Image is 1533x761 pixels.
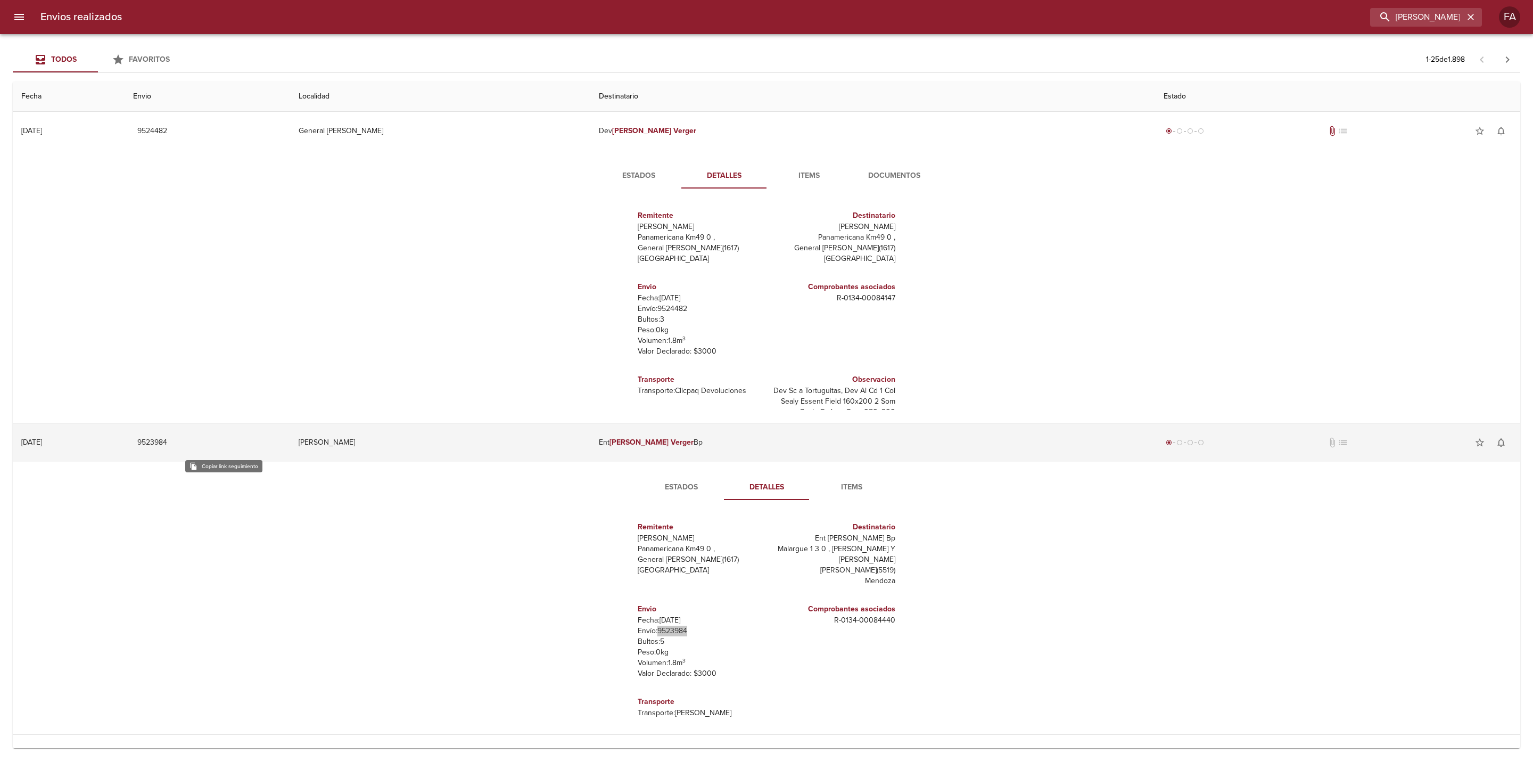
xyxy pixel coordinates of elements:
th: Envio [125,81,290,112]
p: Peso: 0 kg [638,647,762,658]
h6: Destinatario [771,521,895,533]
p: Fecha: [DATE] [638,615,762,626]
th: Estado [1155,81,1520,112]
em: Verger [671,438,694,447]
p: Peso: 0 kg [638,325,762,336]
p: Malargue 1 3 0 , [PERSON_NAME] Y [PERSON_NAME] [771,544,895,565]
span: radio_button_checked [1166,439,1172,446]
h6: Remitente [638,210,762,222]
span: Tiene documentos adjuntos [1327,126,1338,136]
h6: Destinatario [771,210,895,222]
p: General [PERSON_NAME] ( 1617 ) [771,243,895,253]
p: R - 0134 - 00084147 [771,293,895,304]
span: No tiene pedido asociado [1338,437,1348,448]
span: radio_button_unchecked [1198,128,1204,134]
span: No tiene documentos adjuntos [1327,437,1338,448]
span: star_border [1474,437,1485,448]
em: [PERSON_NAME] [612,126,671,135]
p: Bultos: 3 [638,314,762,325]
div: [DATE] [21,438,42,447]
p: Envío: 9523984 [638,626,762,636]
h6: Envio [638,603,762,615]
span: Detalles [688,169,760,183]
h6: Observacion [771,374,895,386]
p: [PERSON_NAME] [771,222,895,232]
p: Fecha: [DATE] [638,293,762,304]
p: Volumen: 1.8 m [638,658,762,668]
em: [PERSON_NAME] [609,438,669,447]
h6: Comprobantes asociados [771,603,895,615]
p: Transporte: [PERSON_NAME] [638,708,762,718]
p: R - 0134 - 00084440 [771,615,895,626]
div: Generado [1164,126,1206,136]
div: Abrir información de usuario [1499,6,1520,28]
div: Tabs Envios [13,47,183,72]
span: radio_button_unchecked [1176,439,1183,446]
p: Envío: 9524482 [638,304,762,314]
button: 9524482 [133,121,171,141]
p: Bultos: 5 [638,636,762,647]
button: menu [6,4,32,30]
span: Todos [51,55,77,64]
th: Localidad [290,81,591,112]
th: Fecha [13,81,125,112]
span: radio_button_unchecked [1187,439,1193,446]
p: [PERSON_NAME] ( 5519 ) [771,565,895,576]
th: Destinatario [590,81,1155,112]
p: [PERSON_NAME] [638,222,762,232]
td: [PERSON_NAME] [290,423,591,462]
td: Dev [590,112,1155,150]
td: Ent Bp [590,423,1155,462]
h6: Comprobantes asociados [771,281,895,293]
p: Ent [PERSON_NAME] Bp [771,533,895,544]
span: Items [773,169,845,183]
p: General [PERSON_NAME] ( 1617 ) [638,554,762,565]
p: 1 - 25 de 1.898 [1426,54,1465,65]
p: Volumen: 1.8 m [638,336,762,346]
p: Valor Declarado: $ 3000 [638,346,762,357]
p: [GEOGRAPHIC_DATA] [638,565,762,576]
button: 9523984 [133,433,171,453]
span: radio_button_checked [1166,128,1172,134]
span: Pagina siguiente [1495,47,1520,72]
h6: Transporte [638,696,762,708]
span: 9523984 [137,436,167,449]
span: Favoritos [129,55,170,64]
span: No tiene pedido asociado [1338,126,1348,136]
td: General [PERSON_NAME] [290,112,591,150]
em: Verger [673,126,696,135]
span: Estados [603,169,675,183]
span: radio_button_unchecked [1187,128,1193,134]
p: Panamericana Km49 0 , [771,232,895,243]
span: notifications_none [1496,437,1506,448]
sup: 3 [682,335,686,342]
h6: Transporte [638,374,762,386]
input: buscar [1370,8,1464,27]
span: Items [815,481,888,494]
span: radio_button_unchecked [1176,128,1183,134]
div: [DATE] [21,126,42,135]
p: [GEOGRAPHIC_DATA] [638,253,762,264]
p: [GEOGRAPHIC_DATA] [771,253,895,264]
span: radio_button_unchecked [1198,439,1204,446]
button: Agregar a favoritos [1469,120,1490,142]
sup: 3 [682,657,686,664]
span: 9496775 [137,748,166,761]
span: star_border [1474,126,1485,136]
p: [PERSON_NAME] [638,533,762,544]
p: Mendoza [771,576,895,586]
p: Panamericana Km49 0 , [638,544,762,554]
span: Pagina anterior [1469,54,1495,64]
div: FA [1499,6,1520,28]
div: Tabs detalle de guia [639,474,894,500]
button: Activar notificaciones [1490,120,1512,142]
span: Documentos [858,169,930,183]
p: Transporte: Clicpaq Devoluciones [638,386,762,396]
p: Panamericana Km49 0 , [638,232,762,243]
h6: Envios realizados [40,9,122,26]
span: Detalles [730,481,803,494]
span: Estados [645,481,718,494]
span: notifications_none [1496,126,1506,136]
h6: Envio [638,281,762,293]
p: Dev Sc a Tortuguitas, Dev Al Cd 1 Col Sealy Essent Field 160x200 2 Som Sealy Carbon Grey 080x200 [771,386,895,418]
